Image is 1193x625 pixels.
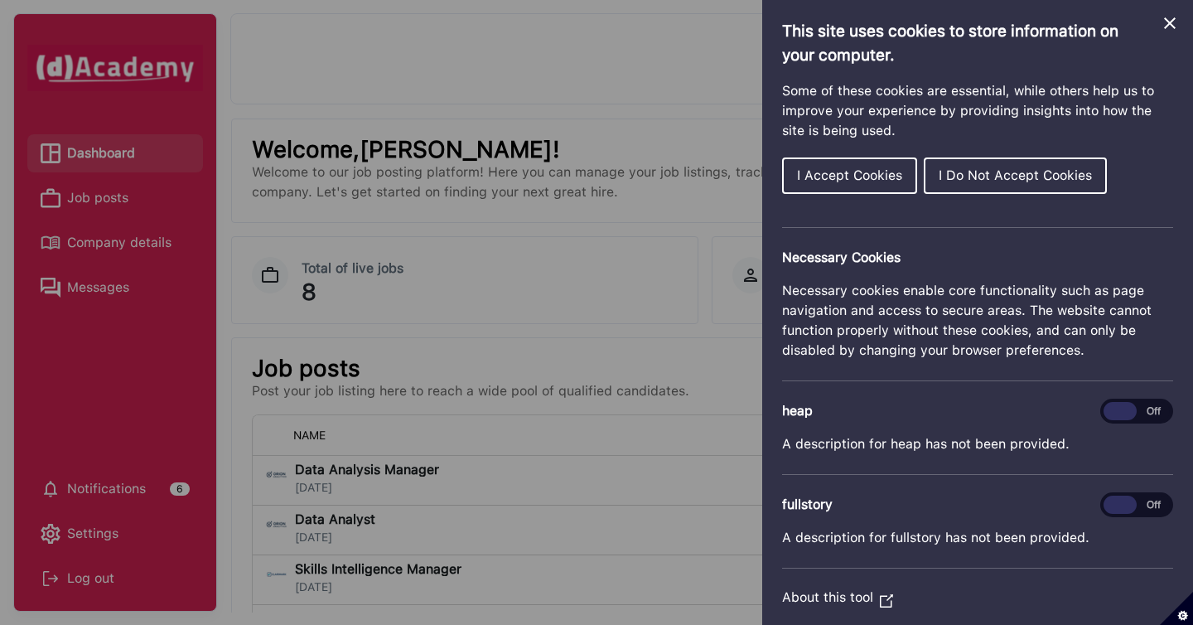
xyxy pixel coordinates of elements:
h3: heap [782,401,1173,421]
span: On [1104,402,1137,420]
button: I Do Not Accept Cookies [924,157,1107,194]
h2: Necessary Cookies [782,248,1173,268]
h3: fullstory [782,495,1173,515]
p: Necessary cookies enable core functionality such as page navigation and access to secure areas. T... [782,281,1173,361]
button: I Accept Cookies [782,157,917,194]
a: About this tool [782,589,893,605]
p: Some of these cookies are essential, while others help us to improve your experience by providing... [782,81,1173,141]
p: A description for fullstory has not been provided. [782,528,1173,548]
button: Set cookie preferences [1160,592,1193,625]
p: A description for heap has not been provided. [782,434,1173,454]
span: Off [1137,496,1170,514]
h1: This site uses cookies to store information on your computer. [782,20,1173,68]
span: I Do Not Accept Cookies [939,167,1092,183]
button: Close Cookie Control [1160,13,1180,33]
span: Off [1137,402,1170,420]
span: On [1104,496,1137,514]
span: I Accept Cookies [797,167,902,183]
